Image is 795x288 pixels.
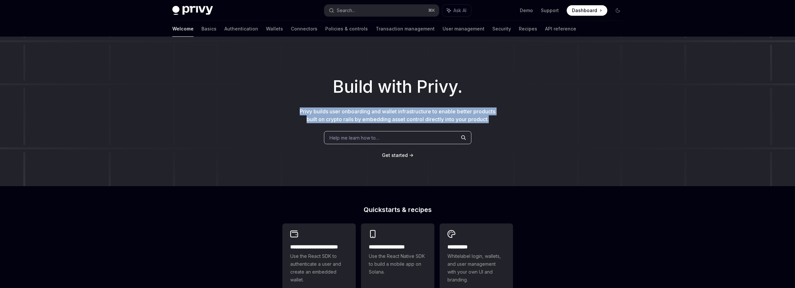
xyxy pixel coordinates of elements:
a: Recipes [519,21,537,37]
div: Search... [337,7,355,14]
a: User management [443,21,484,37]
span: Privy builds user onboarding and wallet infrastructure to enable better products built on crypto ... [300,108,495,123]
a: Security [492,21,511,37]
a: Transaction management [376,21,435,37]
span: ⌘ K [428,8,435,13]
a: Demo [520,7,533,14]
span: Whitelabel login, wallets, and user management with your own UI and branding. [447,252,505,284]
img: dark logo [172,6,213,15]
a: Policies & controls [325,21,368,37]
a: Dashboard [567,5,607,16]
a: Get started [382,152,408,159]
span: Help me learn how to… [330,134,379,141]
a: Connectors [291,21,317,37]
h2: Quickstarts & recipes [282,206,513,213]
a: Basics [201,21,217,37]
button: Ask AI [442,5,471,16]
span: Use the React SDK to authenticate a user and create an embedded wallet. [290,252,348,284]
a: Welcome [172,21,194,37]
span: Ask AI [453,7,466,14]
h1: Build with Privy. [10,74,785,100]
button: Search...⌘K [324,5,439,16]
button: Toggle dark mode [613,5,623,16]
a: API reference [545,21,576,37]
span: Use the React Native SDK to build a mobile app on Solana. [369,252,426,276]
a: Authentication [224,21,258,37]
span: Get started [382,152,408,158]
span: Dashboard [572,7,597,14]
a: Wallets [266,21,283,37]
a: Support [541,7,559,14]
